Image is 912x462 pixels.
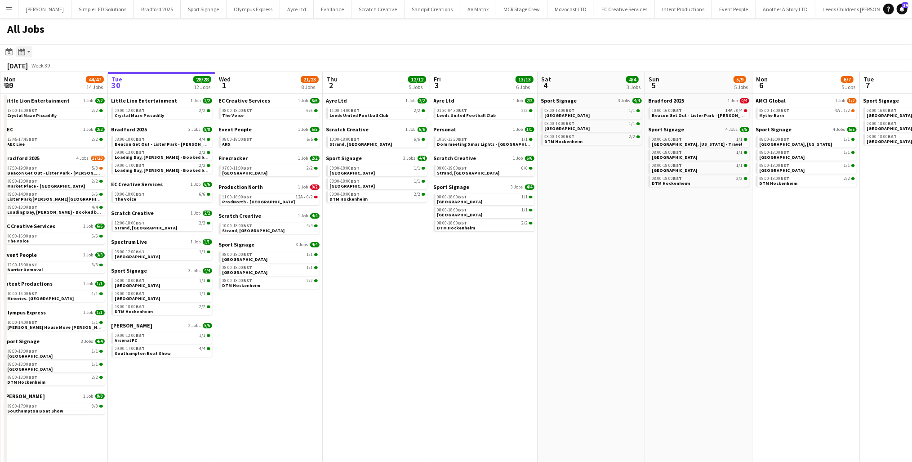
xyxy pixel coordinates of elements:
div: • [760,108,855,113]
a: 08:00-13:00BST2/2Market Place - [GEOGRAPHIC_DATA] [8,178,103,188]
span: BST [136,136,145,142]
span: Little Lion Entertainment [111,97,178,104]
span: 5/5 [740,127,749,132]
span: 8/8 [203,127,212,132]
span: 07:00-11:00 [222,166,253,170]
span: 4/4 [200,137,206,142]
span: 4 Jobs [77,156,89,161]
span: 2/2 [200,108,206,113]
span: BST [673,162,682,168]
a: 07:00-11:00BST2/2[GEOGRAPHIC_DATA] [222,165,318,175]
span: 10:00-16:00 [652,108,682,113]
a: Little Lion Entertainment1 Job2/2 [111,97,212,104]
span: Ayre Ltd [434,97,455,104]
span: 2/2 [92,137,98,142]
span: 1 Job [406,98,416,103]
a: 08:00-16:00BST1/1[GEOGRAPHIC_DATA], [US_STATE] [760,136,855,147]
span: Strand, Temple [437,170,500,176]
span: Sport Signage [541,97,577,104]
span: BST [673,175,682,181]
span: 0/4 [740,98,749,103]
span: BST [29,165,38,171]
span: 08:00-18:00 [545,108,575,113]
span: 11:00-14:00 [330,108,360,113]
span: 08:00-18:00 [115,137,145,142]
span: 1 Job [728,98,738,103]
span: 08:00-18:00 [545,135,575,139]
span: 08:00-18:00 [867,121,897,126]
a: Sport Signage3 Jobs4/4 [434,184,534,190]
span: Covent Garden [222,170,268,176]
a: 08:00-18:00BST2/2DTM Hockenheim [545,134,640,144]
span: 1/1 [737,137,743,142]
span: 13:45-17:45 [8,137,38,142]
span: 07:30-19:30 [8,166,38,170]
a: AMCI Global1 Job1/2 [756,97,857,104]
a: Production North1 Job0/2 [219,184,320,190]
div: Sport Signage4 Jobs5/508:00-16:00BST1/1[GEOGRAPHIC_DATA], [US_STATE] - Travel08:00-18:00BST1/1[GE... [649,126,749,188]
span: BST [566,134,575,139]
span: 1 Job [191,98,201,103]
span: 08:00-18:00 [760,163,790,168]
a: 10:30-13:30BST1/1Dom meeting Xmas Lights - [GEOGRAPHIC_DATA] [437,136,533,147]
span: BST [673,136,682,142]
span: BST [136,108,145,113]
a: Event People1 Job5/5 [219,126,320,133]
a: AEC1 Job2/2 [4,126,105,133]
span: 6/6 [414,137,421,142]
span: BST [351,108,360,113]
span: Ayre Ltd [326,97,347,104]
span: 1/1 [737,163,743,168]
span: 08:00-18:00 [330,179,360,184]
span: BST [566,121,575,126]
span: BST [458,165,467,171]
span: BST [566,108,575,113]
span: Crystal Maze Piccadilly [115,112,165,118]
span: BST [458,108,467,113]
button: Sport Signage [181,0,227,18]
div: Little Lion Entertainment1 Job2/209:00-12:00BST2/2Crystal Maze Piccadilly [111,97,212,126]
span: BST [673,149,682,155]
span: 2/2 [307,166,313,170]
span: 1 Job [298,156,308,161]
span: 24 [902,2,908,8]
span: 1 Job [836,98,845,103]
span: Beacon Get Out - Lister Park - Helen [115,141,217,147]
span: Strand, Temple [330,141,392,147]
a: Sport Signage3 Jobs4/4 [326,155,427,161]
span: 1 Job [84,98,93,103]
span: Crystal Maze Piccadilly [8,112,57,118]
span: 3 Jobs [189,127,201,132]
span: BST [781,136,790,142]
button: Simple LED Solutions [71,0,134,18]
a: 08:00-16:00BST1/1[GEOGRAPHIC_DATA], [US_STATE] - Travel [652,136,747,147]
a: 08:00-18:00BST6/6The Voice [222,108,318,118]
span: Bradford 2025 [649,97,685,104]
span: 2/2 [844,176,850,181]
a: 07:30-19:30BST5/8Beacon Get Out - Lister Park - [PERSON_NAME] CC / blank crew see notes [8,165,103,175]
span: BST [351,178,360,184]
span: 2/2 [95,127,105,132]
span: Singapore [330,183,375,189]
span: Sport Signage [649,126,685,133]
span: 1 Job [513,127,523,132]
span: BST [29,191,38,197]
span: 08:00-18:00 [760,150,790,155]
span: 2/2 [92,179,98,184]
a: Bradford 20251 Job0/4 [649,97,749,104]
span: AEC [4,126,13,133]
a: 08:00-13:00BST9A•1/2Mythe Barn [760,108,855,118]
span: Austin, Texas - Travel [652,141,743,147]
button: [PERSON_NAME] [18,0,71,18]
span: BST [781,149,790,155]
span: 1 Job [84,127,93,132]
span: 1 Job [513,156,523,161]
span: 3 Jobs [511,184,523,190]
div: AEC1 Job2/213:45-17:45BST2/2AEC Live [4,126,105,155]
span: 9A [836,108,841,113]
span: BST [29,178,38,184]
div: Little Lion Entertainment1 Job2/213:00-16:00BST2/2Crystal Maze Piccadilly [4,97,105,126]
span: 4 Jobs [726,127,738,132]
a: Little Lion Entertainment1 Job2/2 [4,97,105,104]
span: 08:00-18:00 [330,166,360,170]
